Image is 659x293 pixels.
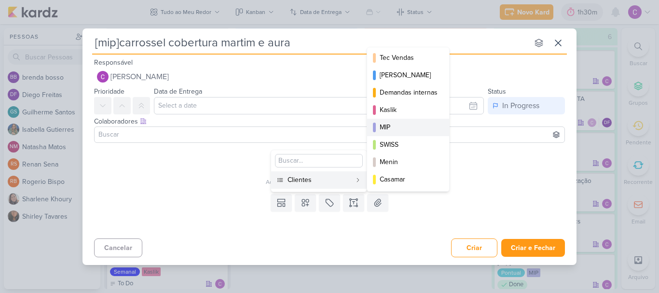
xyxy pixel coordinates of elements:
[92,34,528,52] input: Kard Sem Título
[94,178,571,186] div: Adicione um item abaixo ou selecione um template
[367,171,449,188] button: Casamar
[501,239,565,257] button: Criar e Fechar
[488,97,565,114] button: In Progress
[94,87,124,96] label: Prioridade
[367,67,449,84] button: [PERSON_NAME]
[110,71,169,83] span: [PERSON_NAME]
[380,174,438,184] div: Casamar
[367,101,449,119] button: Kaslik
[275,154,363,167] input: Buscar...
[288,175,351,185] div: Clientes
[94,116,565,126] div: Colaboradores
[154,87,202,96] label: Data de Entrega
[367,84,449,101] button: Demandas internas
[96,129,563,140] input: Buscar
[94,166,571,178] div: Esse kard não possui nenhum item
[94,238,142,257] button: Cancelar
[380,122,438,132] div: MIP
[380,105,438,115] div: Kaslik
[451,238,497,257] button: Criar
[380,87,438,98] div: Demandas internas
[367,153,449,171] button: Menin
[367,49,449,67] button: Tec Vendas
[97,71,109,83] img: Carlos Lima
[380,70,438,80] div: [PERSON_NAME]
[380,157,438,167] div: Menin
[380,53,438,63] div: Tec Vendas
[271,171,367,189] button: Clientes
[367,136,449,153] button: SWISS
[380,140,438,150] div: SWISS
[367,119,449,136] button: MIP
[94,58,133,67] label: Responsável
[154,97,484,114] input: Select a date
[502,100,539,112] div: In Progress
[94,68,565,85] button: [PERSON_NAME]
[488,87,506,96] label: Status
